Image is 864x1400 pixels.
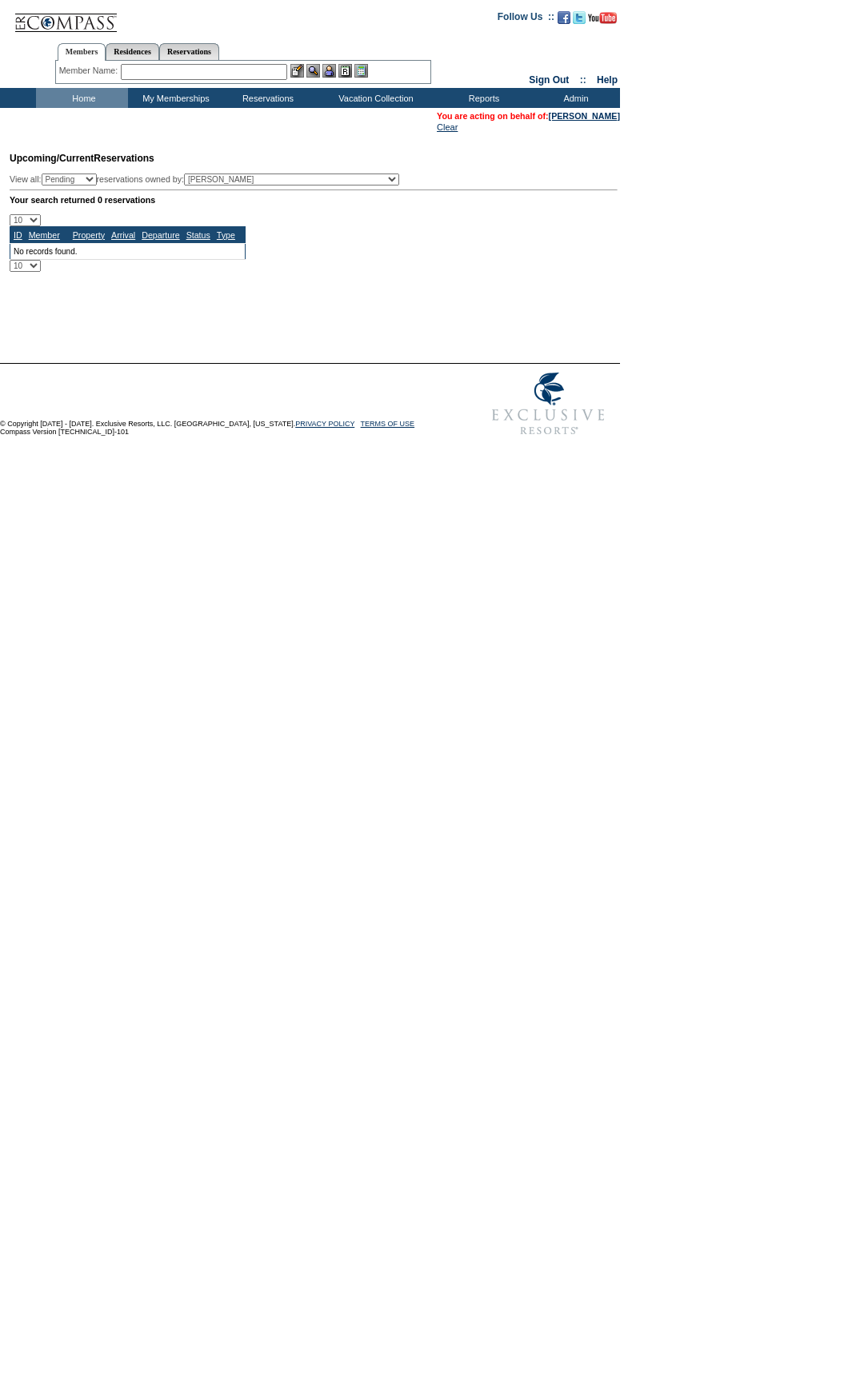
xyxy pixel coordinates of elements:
a: Become our fan on Facebook [558,16,570,26]
a: Members [58,43,106,61]
a: TERMS OF USE [361,420,415,428]
a: Reservations [159,43,219,60]
a: Member [29,230,60,240]
td: Reservations [220,88,312,108]
a: Departure [142,230,179,240]
img: Impersonate [322,64,336,78]
td: Home [36,88,128,108]
img: View [306,64,320,78]
img: Exclusive Resorts [477,364,620,444]
a: Follow us on Twitter [573,16,586,26]
td: Admin [528,88,620,108]
img: b_edit.gif [290,64,304,78]
a: Subscribe to our YouTube Channel [588,16,617,26]
a: ID [14,230,22,240]
img: Follow us on Twitter [573,11,586,24]
span: Upcoming/Current [10,153,94,164]
a: [PERSON_NAME] [549,111,620,121]
div: View all: reservations owned by: [10,174,406,185]
a: Arrival [111,230,135,240]
td: Vacation Collection [312,88,436,108]
div: Your search returned 0 reservations [10,195,618,205]
a: Help [597,74,618,86]
td: No records found. [10,243,246,259]
img: Reservations [338,64,352,78]
a: Clear [437,122,458,132]
span: Reservations [10,153,154,164]
a: Residences [106,43,159,60]
div: Member Name: [59,64,121,78]
img: b_calculator.gif [354,64,368,78]
a: Type [217,230,235,240]
a: Sign Out [529,74,569,86]
td: Reports [436,88,528,108]
a: PRIVACY POLICY [295,420,354,428]
a: Status [186,230,210,240]
td: Follow Us :: [498,10,554,29]
img: Subscribe to our YouTube Channel [588,12,617,24]
span: You are acting on behalf of: [437,111,620,121]
span: :: [580,74,586,86]
td: My Memberships [128,88,220,108]
img: Become our fan on Facebook [558,11,570,24]
a: Property [73,230,105,240]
